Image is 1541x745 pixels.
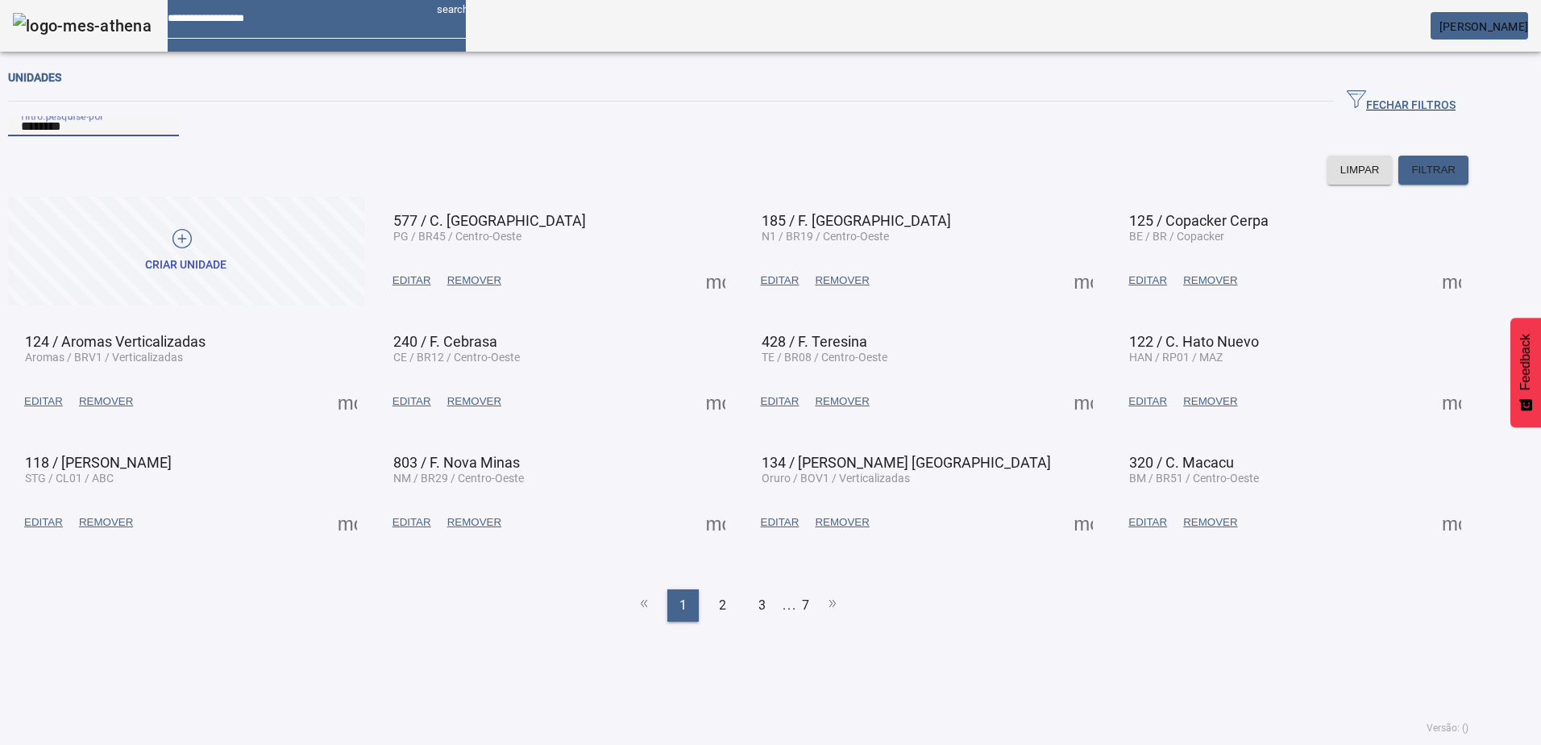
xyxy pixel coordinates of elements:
button: REMOVER [71,508,141,537]
span: 3 [758,596,766,615]
span: CE / BR12 / Centro-Oeste [393,351,520,364]
span: BM / BR51 / Centro-Oeste [1129,472,1259,485]
span: 185 / F. [GEOGRAPHIC_DATA] [762,212,951,229]
span: 122 / C. Hato Nuevo [1129,333,1259,350]
span: REMOVER [1183,273,1237,289]
span: 577 / C. [GEOGRAPHIC_DATA] [393,212,586,229]
button: Mais [1437,266,1466,295]
span: FECHAR FILTROS [1347,89,1456,114]
span: Oruro / BOV1 / Verticalizadas [762,472,910,485]
button: Mais [333,508,362,537]
button: EDITAR [1120,387,1175,416]
span: EDITAR [24,393,63,410]
span: 803 / F. Nova Minas [393,454,520,471]
span: REMOVER [447,393,501,410]
span: 240 / F. Cebrasa [393,333,497,350]
span: EDITAR [393,514,431,531]
span: 134 / [PERSON_NAME] [GEOGRAPHIC_DATA] [762,454,1051,471]
span: EDITAR [393,273,431,289]
span: EDITAR [761,393,800,410]
button: EDITAR [1120,266,1175,295]
button: EDITAR [16,508,71,537]
span: REMOVER [1183,393,1237,410]
span: NM / BR29 / Centro-Oeste [393,472,524,485]
button: EDITAR [16,387,71,416]
button: REMOVER [807,266,877,295]
button: REMOVER [807,387,877,416]
button: REMOVER [1175,508,1245,537]
button: REMOVER [439,508,509,537]
span: EDITAR [761,514,800,531]
span: 2 [719,596,726,615]
div: Criar unidade [145,257,226,273]
span: REMOVER [447,514,501,531]
span: 118 / [PERSON_NAME] [25,454,172,471]
span: Unidades [8,71,61,84]
button: EDITAR [753,266,808,295]
li: 7 [802,589,809,622]
button: EDITAR [384,387,439,416]
button: FILTRAR [1398,156,1468,185]
span: REMOVER [1183,514,1237,531]
span: REMOVER [79,514,133,531]
button: REMOVER [1175,387,1245,416]
img: logo-mes-athena [13,13,152,39]
span: 124 / Aromas Verticalizadas [25,333,206,350]
span: 320 / C. Macacu [1129,454,1234,471]
button: EDITAR [384,508,439,537]
button: EDITAR [753,508,808,537]
span: N1 / BR19 / Centro-Oeste [762,230,889,243]
span: REMOVER [815,393,869,410]
span: PG / BR45 / Centro-Oeste [393,230,521,243]
span: Aromas / BRV1 / Verticalizadas [25,351,183,364]
span: 428 / F. Teresina [762,333,867,350]
button: EDITAR [753,387,808,416]
span: BE / BR / Copacker [1129,230,1224,243]
button: Mais [1069,387,1098,416]
span: EDITAR [1128,273,1167,289]
button: Mais [701,387,730,416]
span: STG / CL01 / ABC [25,472,114,485]
button: Mais [1069,266,1098,295]
button: REMOVER [807,508,877,537]
span: REMOVER [447,273,501,289]
button: Mais [1069,508,1098,537]
span: EDITAR [1128,393,1167,410]
span: TE / BR08 / Centro-Oeste [762,351,887,364]
button: EDITAR [384,266,439,295]
button: REMOVER [439,387,509,416]
span: EDITAR [761,273,800,289]
span: EDITAR [1128,514,1167,531]
button: Mais [701,508,730,537]
li: ... [782,589,798,622]
span: EDITAR [24,514,63,531]
span: REMOVER [79,393,133,410]
span: 125 / Copacker Cerpa [1129,212,1269,229]
span: REMOVER [815,273,869,289]
span: REMOVER [815,514,869,531]
span: LIMPAR [1340,162,1380,178]
button: Feedback - Mostrar pesquisa [1510,318,1541,427]
button: REMOVER [439,266,509,295]
button: LIMPAR [1327,156,1393,185]
button: Mais [1437,508,1466,537]
button: Mais [333,387,362,416]
button: EDITAR [1120,508,1175,537]
button: REMOVER [1175,266,1245,295]
span: FILTRAR [1411,162,1456,178]
span: Versão: () [1427,722,1468,734]
span: EDITAR [393,393,431,410]
button: Mais [1437,387,1466,416]
button: FECHAR FILTROS [1334,87,1468,116]
button: REMOVER [71,387,141,416]
span: [PERSON_NAME] [1439,20,1528,33]
button: Criar unidade [8,197,364,306]
button: Mais [701,266,730,295]
span: HAN / RP01 / MAZ [1129,351,1223,364]
mat-label: filtro.pesquise-por [21,110,103,121]
span: Feedback [1518,334,1533,390]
